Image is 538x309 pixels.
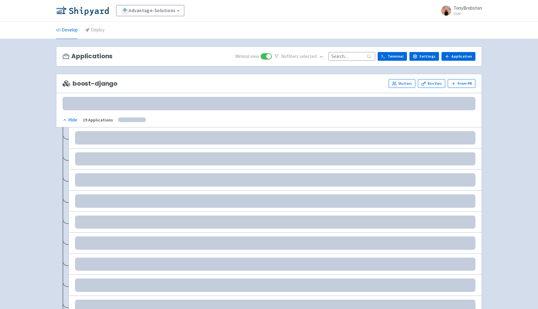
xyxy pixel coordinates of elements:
[116,5,184,16] a: Advantage-Solutions
[63,53,112,60] h3: Applications
[235,53,259,60] span: Minimal view
[454,5,482,11] span: TonyBrobston
[328,52,375,60] input: Search...
[83,116,113,124] div: 19 Applications
[56,6,109,16] img: Shipyard logo
[418,79,445,88] a: Env Vars
[56,21,78,39] a: Develop
[454,12,482,16] small: User
[63,116,77,124] div: Hide
[63,80,117,87] span: boost-django
[378,52,407,61] a: Terminal
[437,6,482,16] a: TonyBrobston User
[409,52,439,61] a: Settings
[63,116,78,124] button: Hide
[448,79,475,88] button: From PR
[281,53,317,60] span: No filter s
[389,79,415,88] a: Visitors
[441,52,475,61] a: Application
[85,21,105,39] a: Deploy
[300,53,317,59] span: selected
